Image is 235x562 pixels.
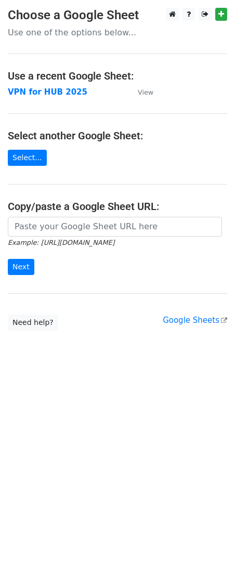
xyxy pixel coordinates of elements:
h4: Use a recent Google Sheet: [8,70,227,82]
a: VPN for HUB 2025 [8,87,87,97]
small: View [138,88,153,96]
h3: Choose a Google Sheet [8,8,227,23]
a: Select... [8,150,47,166]
a: View [127,87,153,97]
h4: Copy/paste a Google Sheet URL: [8,200,227,213]
a: Need help? [8,315,58,331]
input: Paste your Google Sheet URL here [8,217,222,237]
p: Use one of the options below... [8,27,227,38]
small: Example: [URL][DOMAIN_NAME] [8,239,114,246]
input: Next [8,259,34,275]
h4: Select another Google Sheet: [8,129,227,142]
a: Google Sheets [163,316,227,325]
